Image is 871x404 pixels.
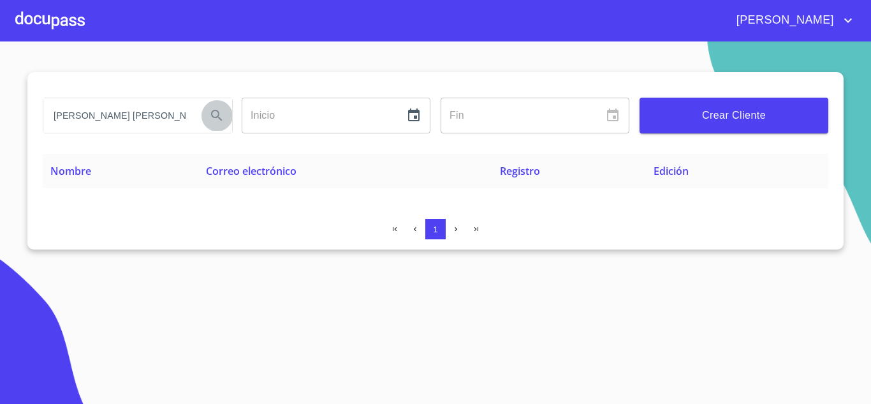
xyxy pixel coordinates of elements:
input: search [43,98,196,133]
span: Nombre [50,164,91,178]
span: Correo electrónico [206,164,296,178]
span: [PERSON_NAME] [727,10,840,31]
span: 1 [433,225,437,234]
button: Crear Cliente [640,98,828,133]
span: Registro [500,164,540,178]
span: Edición [654,164,689,178]
button: 1 [425,219,446,239]
button: Search [201,100,232,131]
span: Crear Cliente [650,107,818,124]
button: account of current user [727,10,856,31]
